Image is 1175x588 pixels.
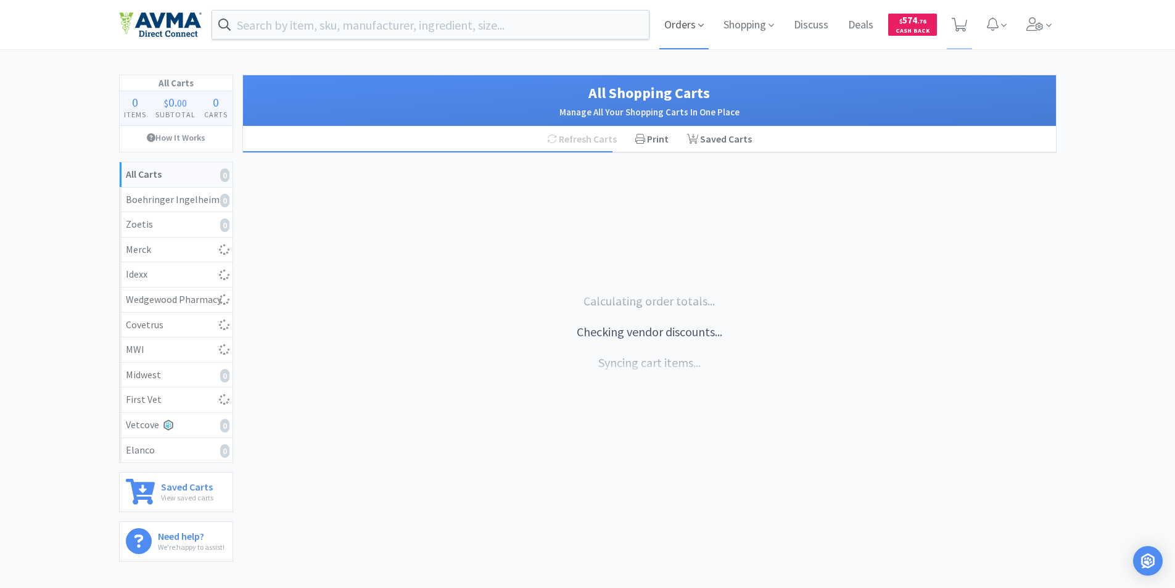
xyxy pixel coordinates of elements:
[126,317,226,333] div: Covetrus
[220,369,229,383] i: 0
[120,313,233,338] a: Covetrus
[161,492,213,503] p: View saved carts
[213,94,219,110] span: 0
[168,94,175,110] span: 0
[120,387,233,413] a: First Vet
[126,417,226,433] div: Vetcove
[120,126,233,149] a: How It Works
[220,444,229,458] i: 0
[158,528,225,541] h6: Need help?
[126,267,226,283] div: Idexx
[899,14,926,26] span: 574
[220,419,229,433] i: 0
[126,168,162,180] strong: All Carts
[120,238,233,263] a: Merck
[212,10,649,39] input: Search by item, sku, manufacturer, ingredient, size...
[200,109,233,120] h4: Carts
[126,392,226,408] div: First Vet
[120,363,233,388] a: Midwest0
[888,8,937,41] a: $574.76Cash Back
[120,262,233,288] a: Idexx
[120,109,151,120] h4: Items
[220,168,229,182] i: 0
[161,479,213,492] h6: Saved Carts
[120,438,233,463] a: Elanco0
[126,192,226,208] div: Boehringer Ingelheim
[126,292,226,308] div: Wedgewood Pharmacy
[126,442,226,458] div: Elanco
[120,75,233,91] h1: All Carts
[789,20,833,31] a: Discuss
[119,472,233,512] a: Saved CartsView saved carts
[126,217,226,233] div: Zoetis
[120,337,233,363] a: MWI
[120,162,233,188] a: All Carts0
[158,541,225,553] p: We're happy to assist!
[150,96,200,109] div: .
[120,212,233,238] a: Zoetis0
[843,20,878,31] a: Deals
[120,188,233,213] a: Boehringer Ingelheim0
[917,17,926,25] span: . 76
[220,194,229,207] i: 0
[1133,546,1163,576] div: Open Intercom Messenger
[220,218,229,232] i: 0
[126,367,226,383] div: Midwest
[126,242,226,258] div: Merck
[255,105,1044,120] h2: Manage All Your Shopping Carts In One Place
[120,288,233,313] a: Wedgewood Pharmacy
[626,126,678,152] div: Print
[119,12,202,38] img: e4e33dab9f054f5782a47901c742baa9_102.png
[678,126,761,152] a: Saved Carts
[132,94,138,110] span: 0
[177,97,187,109] span: 00
[255,81,1044,105] h1: All Shopping Carts
[896,28,930,36] span: Cash Back
[538,126,626,152] div: Refresh Carts
[899,17,902,25] span: $
[120,413,233,438] a: Vetcove0
[150,109,200,120] h4: Subtotal
[126,342,226,358] div: MWI
[164,97,168,109] span: $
